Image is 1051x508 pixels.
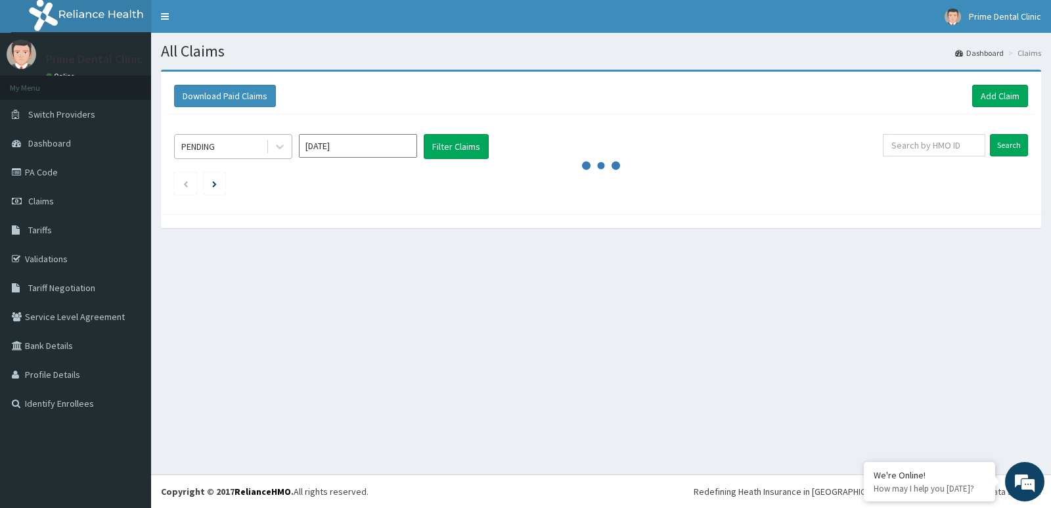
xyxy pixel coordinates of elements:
[181,140,215,153] div: PENDING
[694,485,1041,498] div: Redefining Heath Insurance in [GEOGRAPHIC_DATA] using Telemedicine and Data Science!
[874,469,985,481] div: We're Online!
[581,146,621,185] svg: audio-loading
[874,483,985,494] p: How may I help you today?
[28,195,54,207] span: Claims
[174,85,276,107] button: Download Paid Claims
[945,9,961,25] img: User Image
[28,224,52,236] span: Tariffs
[972,85,1028,107] a: Add Claim
[955,47,1004,58] a: Dashboard
[46,72,78,81] a: Online
[969,11,1041,22] span: Prime Dental Clinic
[990,134,1028,156] input: Search
[212,177,217,189] a: Next page
[183,177,189,189] a: Previous page
[28,282,95,294] span: Tariff Negotiation
[161,43,1041,60] h1: All Claims
[46,53,143,65] p: Prime Dental Clinic
[424,134,489,159] button: Filter Claims
[28,108,95,120] span: Switch Providers
[299,134,417,158] input: Select Month and Year
[28,137,71,149] span: Dashboard
[1005,47,1041,58] li: Claims
[883,134,986,156] input: Search by HMO ID
[151,474,1051,508] footer: All rights reserved.
[7,39,36,69] img: User Image
[161,486,294,497] strong: Copyright © 2017 .
[235,486,291,497] a: RelianceHMO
